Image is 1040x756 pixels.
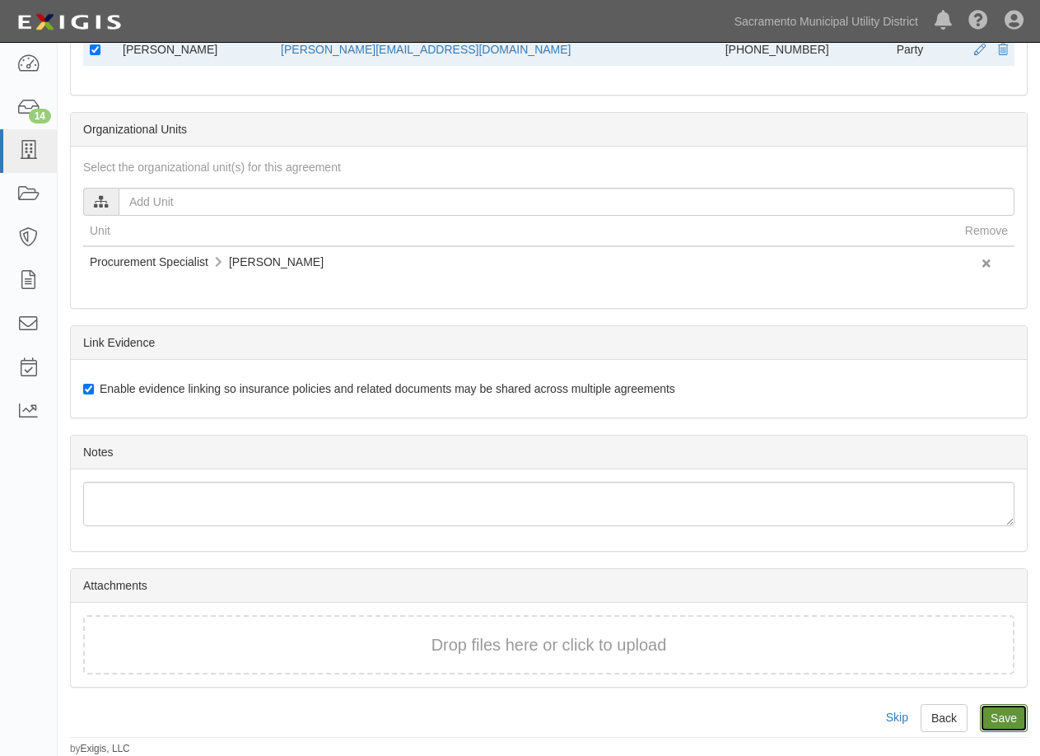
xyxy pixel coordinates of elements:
[119,188,1014,216] input: Add Unit
[81,743,130,754] a: Exigis, LLC
[958,216,1014,246] th: Remove
[886,711,908,724] a: Skip
[980,704,1028,732] input: Save
[982,254,991,273] a: Remove organizational unit
[71,159,1027,175] div: Select the organizational unit(s) for this agreement
[83,380,675,397] label: Enable evidence linking so insurance policies and related documents may be shared across multiple...
[71,436,1027,469] div: Notes
[29,109,51,124] div: 14
[726,5,926,38] a: Sacramento Municipal Utility District
[431,633,667,657] button: Drop files here or click to upload
[116,34,274,66] td: [PERSON_NAME]
[70,742,130,756] small: by
[71,569,1027,603] div: Attachments
[83,384,94,394] input: Enable evidence linking so insurance policies and related documents may be shared across multiple...
[281,43,571,56] a: [PERSON_NAME][EMAIL_ADDRESS][DOMAIN_NAME]
[12,7,126,37] img: logo-5460c22ac91f19d4615b14bd174203de0afe785f0fc80cf4dbbc73dc1793850b.png
[71,326,1027,360] div: Link Evidence
[719,34,890,66] td: [PHONE_NUMBER]
[83,216,958,246] th: Unit
[90,255,208,268] span: Procurement Specialist
[71,113,1027,147] div: Organizational Units
[229,255,324,268] span: [PERSON_NAME]
[921,704,968,732] a: Back
[890,34,949,66] td: Party
[968,12,988,31] i: Help Center - Complianz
